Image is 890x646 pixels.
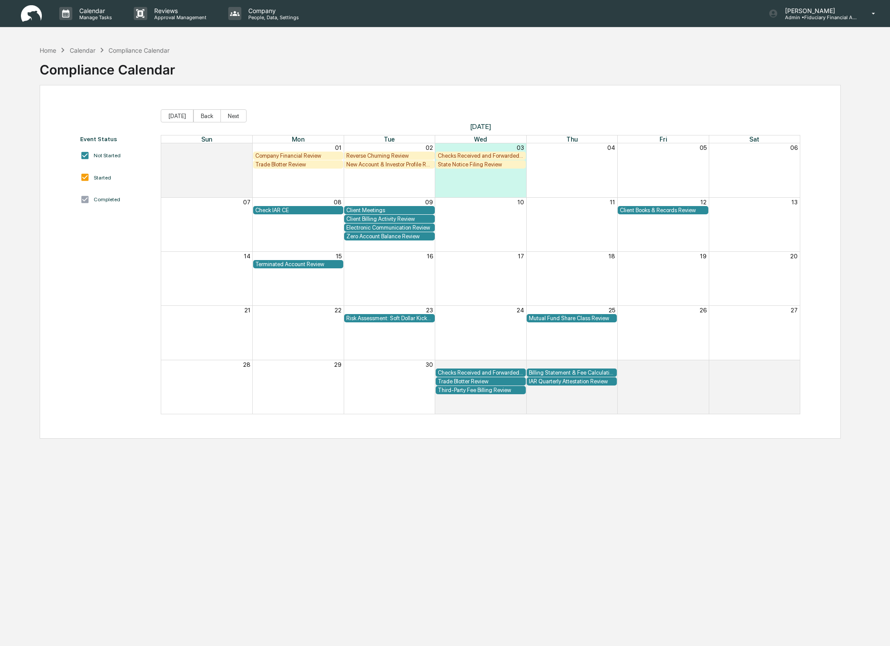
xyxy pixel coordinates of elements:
[161,135,800,414] div: Month View
[529,378,615,385] div: IAR Quarterly Attestation Review
[335,307,342,314] button: 22
[438,387,524,393] div: Third-Party Fee Billing Review
[438,161,524,168] div: State Notice Filing Review
[778,7,859,14] p: [PERSON_NAME]
[40,47,56,54] div: Home
[610,199,615,206] button: 11
[426,307,433,314] button: 23
[609,253,615,260] button: 18
[700,253,707,260] button: 19
[346,207,432,213] div: Client Meetings
[161,109,193,122] button: [DATE]
[255,152,341,159] div: Company Financial Review
[620,207,706,213] div: Client Books & Records Review
[790,144,798,151] button: 06
[566,135,578,143] span: Thu
[346,315,432,321] div: Risk Assessment: Soft Dollar Kickbacks
[220,109,247,122] button: Next
[700,199,707,206] button: 12
[161,122,800,131] span: [DATE]
[749,135,759,143] span: Sat
[94,152,121,159] div: Not Started
[336,253,342,260] button: 15
[699,361,707,368] button: 03
[517,307,524,314] button: 24
[201,135,212,143] span: Sun
[518,361,524,368] button: 01
[778,14,859,20] p: Admin • Fiduciary Financial Advisors
[334,361,342,368] button: 29
[425,199,433,206] button: 09
[608,361,615,368] button: 02
[244,307,250,314] button: 21
[346,233,432,240] div: Zero Account Balance Review
[792,199,798,206] button: 13
[517,144,524,151] button: 03
[147,14,211,20] p: Approval Management
[94,196,120,203] div: Completed
[660,135,667,143] span: Fri
[529,315,615,321] div: Mutual Fund Share Class Review
[241,14,303,20] p: People, Data, Settings
[255,261,341,267] div: Terminated Account Review
[384,135,395,143] span: Tue
[346,216,432,222] div: Client Billing Activity Review
[292,135,305,143] span: Mon
[790,253,798,260] button: 20
[438,378,524,385] div: Trade Blotter Review
[518,199,524,206] button: 10
[80,135,152,142] div: Event Status
[346,152,432,159] div: Reverse Churning Review
[700,144,707,151] button: 05
[72,14,116,20] p: Manage Tasks
[862,617,886,641] iframe: Open customer support
[529,369,615,376] div: Billing Statement & Fee Calculations Report Review
[438,152,524,159] div: Checks Received and Forwarded Log
[108,47,169,54] div: Compliance Calendar
[426,361,433,368] button: 30
[334,199,342,206] button: 08
[518,253,524,260] button: 17
[241,7,303,14] p: Company
[346,161,432,168] div: New Account & Investor Profile Review
[427,253,433,260] button: 16
[700,307,707,314] button: 26
[791,307,798,314] button: 27
[21,5,42,22] img: logo
[72,7,116,14] p: Calendar
[147,7,211,14] p: Reviews
[255,161,341,168] div: Trade Blotter Review
[193,109,221,122] button: Back
[40,55,175,78] div: Compliance Calendar
[243,199,250,206] button: 07
[335,144,342,151] button: 01
[426,144,433,151] button: 02
[70,47,95,54] div: Calendar
[255,207,341,213] div: Check IAR CE
[474,135,487,143] span: Wed
[244,253,250,260] button: 14
[94,175,111,181] div: Started
[790,361,798,368] button: 04
[346,224,432,231] div: Electronic Communication Review
[243,361,250,368] button: 28
[607,144,615,151] button: 04
[244,144,250,151] button: 31
[609,307,615,314] button: 25
[438,369,524,376] div: Checks Received and Forwarded Log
